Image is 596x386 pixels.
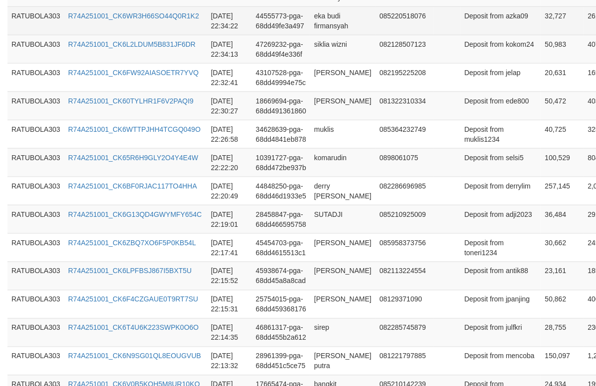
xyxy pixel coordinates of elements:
td: 28961399-pga-68dd451c5ce75 [252,347,310,375]
td: 18669694-pga-68dd491361860 [252,92,310,120]
td: 45938674-pga-68dd45a8a8cad [252,262,310,290]
td: siklia wizni [310,35,375,63]
td: [DATE] 22:13:32 [207,347,252,375]
td: 10391727-pga-68dd472be937b [252,148,310,177]
td: [DATE] 22:26:58 [207,120,252,148]
td: [PERSON_NAME] [310,290,375,318]
td: muklis [310,120,375,148]
td: 46861317-pga-68dd455b2a612 [252,318,310,347]
td: 257,145 [541,177,584,205]
td: Deposit from antik88 [461,262,541,290]
td: Deposit from ede800 [461,92,541,120]
td: 085364232749 [375,120,434,148]
td: [DATE] 22:20:49 [207,177,252,205]
td: 44555773-pga-68dd49fe3a497 [252,6,310,35]
td: 08129371090 [375,290,434,318]
td: 082195225208 [375,63,434,92]
td: 44848250-pga-68dd46d1933e5 [252,177,310,205]
td: 25754015-pga-68dd459368176 [252,290,310,318]
td: komarudin [310,148,375,177]
td: [DATE] 22:22:20 [207,148,252,177]
td: [PERSON_NAME] [310,63,375,92]
td: 40,725 [541,120,584,148]
td: 082128507123 [375,35,434,63]
td: 47269232-pga-68dd49f4e336f [252,35,310,63]
td: 28458847-pga-68dd466595758 [252,205,310,233]
td: 50,983 [541,35,584,63]
td: 081221797885 [375,347,434,375]
td: Deposit from julfkri [461,318,541,347]
td: Deposit from jelap [461,63,541,92]
td: [DATE] 22:34:22 [207,6,252,35]
td: 36,484 [541,205,584,233]
td: 100,529 [541,148,584,177]
td: 081322310334 [375,92,434,120]
td: sirep [310,318,375,347]
a: R74A251001_CK6WR3H66SO44Q0R1K2 [68,12,199,20]
td: Deposit from jpanjing [461,290,541,318]
td: Deposit from kokom24 [461,35,541,63]
td: [DATE] 22:17:41 [207,233,252,262]
td: 23,161 [541,262,584,290]
td: [DATE] 22:14:35 [207,318,252,347]
td: 150,097 [541,347,584,375]
td: 45454703-pga-68dd4615513c1 [252,233,310,262]
td: 20,631 [541,63,584,92]
td: RATUBOLA303 [7,6,64,35]
a: R74A251001_CK6BF0RJAC117TO4HHA [68,182,197,190]
td: derry [PERSON_NAME] [310,177,375,205]
td: 085958373756 [375,233,434,262]
td: 50,862 [541,290,584,318]
td: [PERSON_NAME] [310,92,375,120]
td: 30,662 [541,233,584,262]
td: SUTADJI [310,205,375,233]
td: [DATE] 22:19:01 [207,205,252,233]
td: 082286696985 [375,177,434,205]
td: 085210925009 [375,205,434,233]
td: Deposit from selsi5 [461,148,541,177]
td: [DATE] 22:32:41 [207,63,252,92]
td: [DATE] 22:15:31 [207,290,252,318]
td: 085220518076 [375,6,434,35]
td: [PERSON_NAME] putra [310,347,375,375]
td: 43107528-pga-68dd49994e75c [252,63,310,92]
td: 32,727 [541,6,584,35]
a: R74A251001_CK6WTTPJHH4TCGQ049O [68,125,201,133]
td: 50,472 [541,92,584,120]
td: 082113224554 [375,262,434,290]
td: Deposit from azka09 [461,6,541,35]
td: 082285745879 [375,318,434,347]
td: [DATE] 22:30:27 [207,92,252,120]
td: Deposit from adji2023 [461,205,541,233]
td: Deposit from derrylim [461,177,541,205]
td: 0898061075 [375,148,434,177]
td: 34628639-pga-68dd4841eb878 [252,120,310,148]
td: eka budi firmansyah [310,6,375,35]
td: Deposit from mencoba [461,347,541,375]
td: [DATE] 22:15:52 [207,262,252,290]
a: R74A251001_CK6ZBQ7XO6F5P0KB54L [68,239,196,247]
td: 28,755 [541,318,584,347]
td: Deposit from toneri1234 [461,233,541,262]
td: Deposit from muklis1234 [461,120,541,148]
td: [PERSON_NAME] [310,233,375,262]
td: [PERSON_NAME] [310,262,375,290]
td: [DATE] 22:34:13 [207,35,252,63]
